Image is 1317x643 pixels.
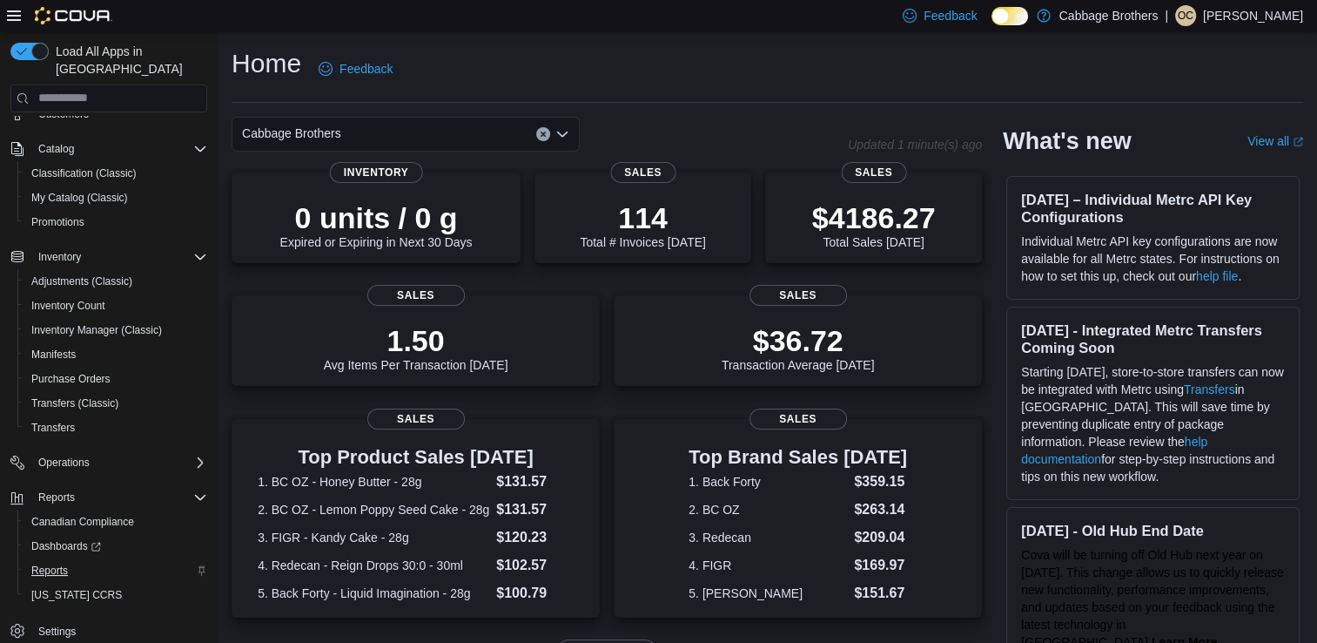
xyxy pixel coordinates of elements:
p: 0 units / 0 g [280,200,473,235]
p: Updated 1 minute(s) ago [848,138,982,152]
span: Adjustments (Classic) [24,271,207,292]
dt: 4. Redecan - Reign Drops 30:0 - 30ml [258,557,489,574]
span: Dashboards [24,536,207,557]
span: Inventory Manager (Classic) [31,323,162,337]
span: Reports [24,560,207,581]
span: My Catalog (Classic) [24,187,207,208]
span: Promotions [24,212,207,233]
div: Total Sales [DATE] [812,200,936,249]
button: Inventory Manager (Classic) [17,318,214,342]
span: Transfers [31,421,75,435]
button: Inventory [31,247,88,267]
button: Promotions [17,210,214,234]
div: Expired or Expiring in Next 30 Days [280,200,473,249]
span: Purchase Orders [31,372,111,386]
dd: $120.23 [496,527,574,548]
span: Load All Apps in [GEOGRAPHIC_DATA] [49,43,207,78]
dt: 2. BC OZ - Lemon Poppy Seed Cake - 28g [258,501,489,518]
button: Settings [3,618,214,643]
span: Sales [610,162,675,183]
span: Sales [749,409,847,430]
span: My Catalog (Classic) [31,191,128,205]
dd: $100.79 [496,583,574,604]
dd: $263.14 [854,499,907,520]
p: [PERSON_NAME] [1203,5,1303,26]
span: Transfers [24,417,207,438]
dt: 1. BC OZ - Honey Butter - 28g [258,473,489,491]
p: 114 [580,200,705,235]
span: Sales [367,409,465,430]
a: Transfers [1184,382,1235,396]
span: Operations [38,456,90,470]
a: My Catalog (Classic) [24,187,135,208]
h1: Home [232,46,301,81]
button: Adjustments (Classic) [17,269,214,294]
span: Transfers (Classic) [31,396,118,410]
a: Canadian Compliance [24,511,141,532]
img: Cova [35,7,112,24]
svg: External link [1293,137,1303,147]
div: Oliver Coppolino [1175,5,1196,26]
p: Cabbage Brothers [1059,5,1159,26]
span: Classification (Classic) [31,166,137,180]
p: Individual Metrc API key configurations are now available for all Metrc states. For instructions ... [1021,233,1285,285]
a: Transfers [24,417,82,438]
button: Operations [31,452,97,473]
dt: 5. Back Forty - Liquid Imagination - 28g [258,585,489,602]
a: Inventory Count [24,295,112,316]
button: My Catalog (Classic) [17,186,214,210]
p: 1.50 [324,323,508,358]
button: Purchase Orders [17,367,214,391]
dd: $131.57 [496,499,574,520]
span: Reports [31,487,207,508]
span: Cabbage Brothers [242,123,341,144]
h3: [DATE] - Integrated Metrc Transfers Coming Soon [1021,321,1285,356]
h3: [DATE] – Individual Metrc API Key Configurations [1021,191,1285,226]
span: Catalog [38,142,74,156]
button: Open list of options [555,127,569,141]
button: Manifests [17,342,214,367]
h3: Top Product Sales [DATE] [258,447,574,468]
a: Adjustments (Classic) [24,271,139,292]
button: Transfers [17,416,214,440]
span: Manifests [31,348,76,362]
span: Inventory [31,247,207,267]
span: Inventory Count [24,295,207,316]
span: Classification (Classic) [24,163,207,184]
div: Transaction Average [DATE] [722,323,875,372]
span: Inventory [38,250,81,264]
dt: 4. FIGR [689,557,847,574]
a: help file [1196,269,1238,283]
button: Inventory Count [17,294,214,318]
dt: 3. FIGR - Kandy Cake - 28g [258,529,489,546]
a: [US_STATE] CCRS [24,585,129,606]
button: Catalog [3,137,214,161]
span: Washington CCRS [24,585,207,606]
dd: $151.67 [854,583,907,604]
a: Manifests [24,344,83,365]
span: Adjustments (Classic) [31,274,132,288]
span: Canadian Compliance [24,511,207,532]
a: Settings [31,621,83,642]
button: [US_STATE] CCRS [17,583,214,607]
h3: [DATE] - Old Hub End Date [1021,522,1285,539]
span: Catalog [31,139,207,159]
span: Settings [31,619,207,641]
span: Feedback [339,60,393,78]
span: Inventory Manager (Classic) [24,320,207,341]
span: Dark Mode [991,25,992,26]
dd: $169.97 [854,555,907,576]
a: Dashboards [17,534,214,558]
button: Reports [17,558,214,583]
dt: 2. BC OZ [689,501,847,518]
span: Settings [38,625,76,639]
p: $36.72 [722,323,875,358]
span: Canadian Compliance [31,515,134,529]
a: View allExternal link [1247,134,1303,148]
a: Classification (Classic) [24,163,144,184]
span: Promotions [31,215,84,229]
div: Avg Items Per Transaction [DATE] [324,323,508,372]
button: Reports [31,487,82,508]
button: Operations [3,450,214,475]
a: Feedback [312,51,400,86]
